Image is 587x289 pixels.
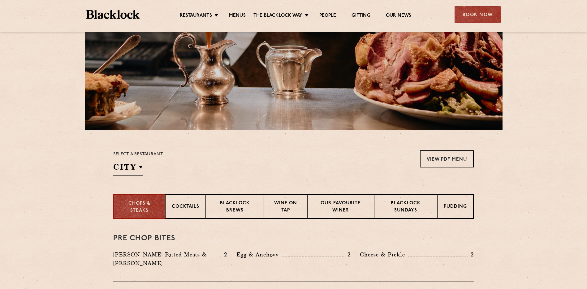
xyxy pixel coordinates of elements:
p: Blacklock Brews [212,200,257,215]
a: The Blacklock Way [253,13,302,20]
p: Our favourite wines [314,200,367,215]
a: Gifting [352,13,370,20]
h3: Pre Chop Bites [113,234,474,242]
img: BL_Textured_Logo-footer-cropped.svg [86,10,140,19]
p: Select a restaurant [113,150,163,158]
p: Cheese & Pickle [360,250,408,259]
p: Cocktails [172,203,199,211]
p: Pudding [444,203,467,211]
a: Our News [386,13,412,20]
p: Blacklock Sundays [381,200,431,215]
p: 2 [344,251,351,259]
p: 2 [468,251,474,259]
p: Chops & Steaks [120,200,159,214]
h2: City [113,162,143,176]
a: People [319,13,336,20]
a: Restaurants [180,13,212,20]
a: View PDF Menu [420,150,474,167]
div: Book Now [455,6,501,23]
a: Menus [229,13,246,20]
p: Egg & Anchovy [236,250,282,259]
p: [PERSON_NAME] Potted Meats & [PERSON_NAME] [113,250,220,268]
p: Wine on Tap [270,200,301,215]
p: 2 [221,251,227,259]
